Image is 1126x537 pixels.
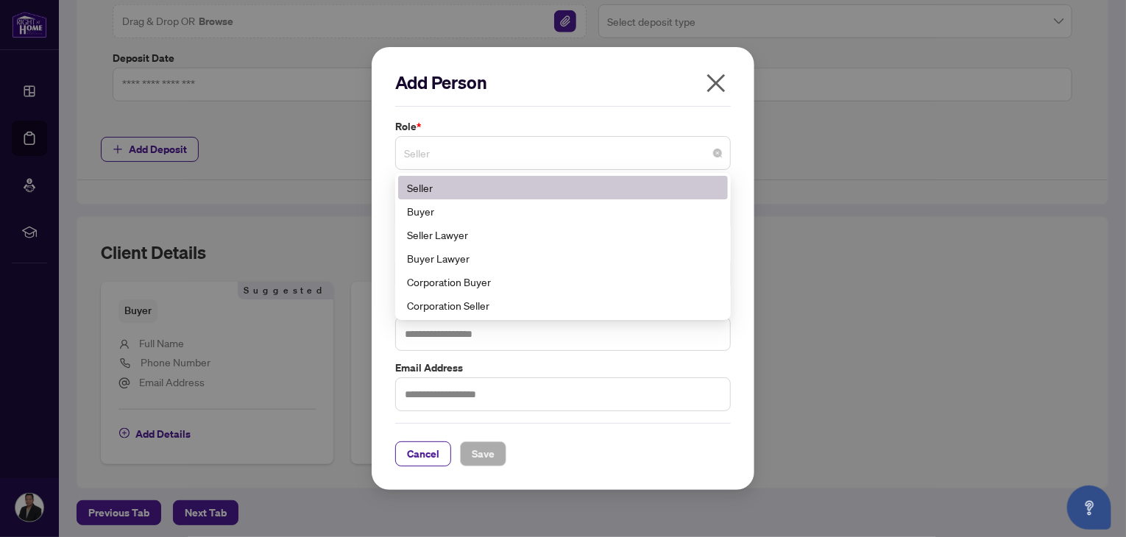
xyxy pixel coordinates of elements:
[404,139,722,167] span: Seller
[704,71,728,95] span: close
[460,441,506,466] button: Save
[713,149,722,157] span: close-circle
[398,294,728,317] div: Corporation Seller
[398,270,728,294] div: Corporation Buyer
[407,227,719,243] div: Seller Lawyer
[407,179,719,196] div: Seller
[395,441,451,466] button: Cancel
[407,297,719,313] div: Corporation Seller
[407,274,719,290] div: Corporation Buyer
[398,223,728,246] div: Seller Lawyer
[407,203,719,219] div: Buyer
[1067,486,1111,530] button: Open asap
[407,250,719,266] div: Buyer Lawyer
[407,442,439,466] span: Cancel
[395,71,731,94] h2: Add Person
[395,360,731,376] label: Email Address
[398,246,728,270] div: Buyer Lawyer
[398,199,728,223] div: Buyer
[395,118,731,135] label: Role
[398,176,728,199] div: Seller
